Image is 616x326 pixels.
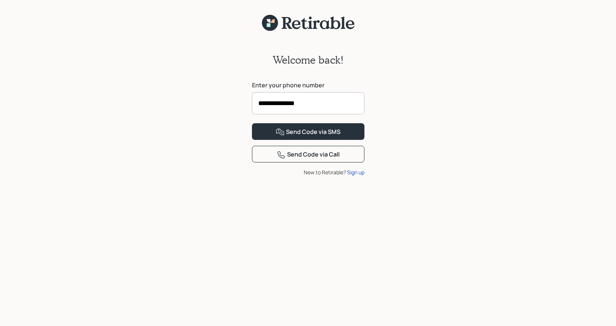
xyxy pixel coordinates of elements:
div: Send Code via SMS [276,128,340,137]
div: Send Code via Call [277,150,340,159]
div: Sign up [347,168,364,176]
div: New to Retirable? [252,168,364,176]
h2: Welcome back! [273,54,344,66]
button: Send Code via Call [252,146,364,162]
label: Enter your phone number [252,81,364,89]
button: Send Code via SMS [252,123,364,140]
